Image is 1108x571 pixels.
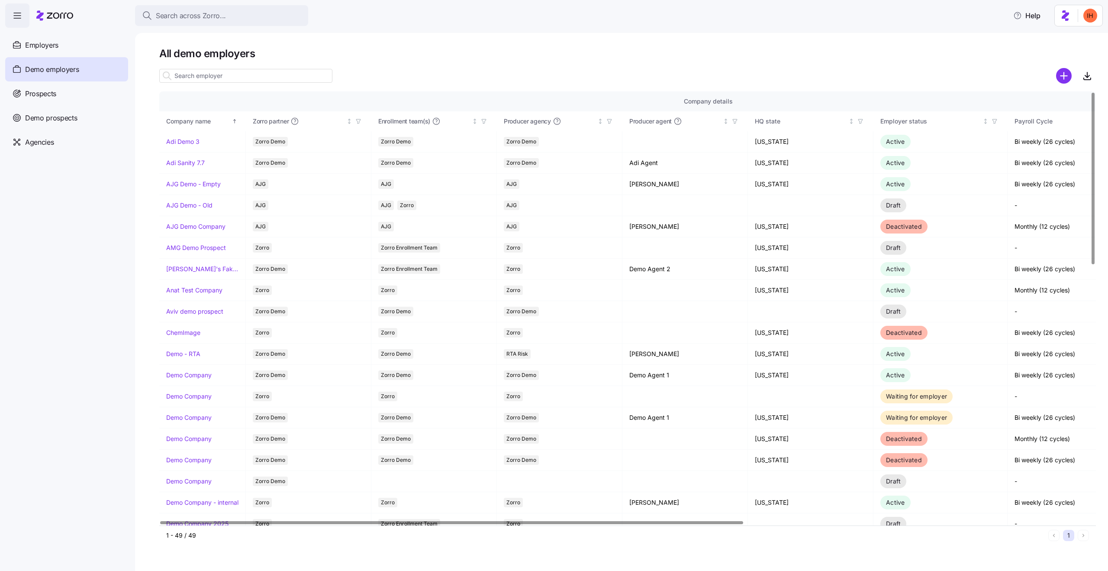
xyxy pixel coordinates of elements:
[597,118,603,124] div: Not sorted
[255,328,269,337] span: Zorro
[622,259,748,280] td: Demo Agent 2
[381,158,411,168] span: Zorro Demo
[506,285,520,295] span: Zorro
[748,407,873,428] td: [US_STATE]
[886,138,905,145] span: Active
[25,64,79,75] span: Demo employers
[166,159,205,167] a: Adi Sanity 7.7
[255,370,285,380] span: Zorro Demo
[506,179,517,189] span: AJG
[381,264,438,274] span: Zorro Enrollment Team
[755,117,847,126] div: HQ state
[1056,68,1072,84] svg: add icon
[255,179,266,189] span: AJG
[880,117,981,126] div: Employer status
[748,322,873,344] td: [US_STATE]
[886,393,947,400] span: Waiting for employer
[255,307,285,316] span: Zorro Demo
[1048,530,1060,541] button: Previous page
[886,286,905,294] span: Active
[255,158,285,168] span: Zorro Demo
[748,152,873,174] td: [US_STATE]
[166,392,212,401] a: Demo Company
[1078,530,1089,541] button: Next page
[622,492,748,513] td: [PERSON_NAME]
[506,243,520,253] span: Zorro
[381,307,411,316] span: Zorro Demo
[159,47,1096,60] h1: All demo employers
[166,180,221,188] a: AJG Demo - Empty
[381,434,411,444] span: Zorro Demo
[166,243,226,252] a: AMG Demo Prospect
[622,365,748,386] td: Demo Agent 1
[1013,10,1040,21] span: Help
[166,456,212,464] a: Demo Company
[255,413,285,422] span: Zorro Demo
[506,307,536,316] span: Zorro Demo
[506,349,528,359] span: RTA Risk
[255,137,285,146] span: Zorro Demo
[748,365,873,386] td: [US_STATE]
[748,492,873,513] td: [US_STATE]
[848,118,854,124] div: Not sorted
[886,456,922,464] span: Deactivated
[497,111,622,131] th: Producer agencyNot sorted
[166,201,213,210] a: AJG Demo - Old
[166,328,200,337] a: ChemImage
[255,222,266,231] span: AJG
[506,264,520,274] span: Zorro
[886,265,905,273] span: Active
[25,88,56,99] span: Prospects
[381,201,391,210] span: AJG
[159,111,246,131] th: Company nameSorted ascending
[506,201,517,210] span: AJG
[506,328,520,337] span: Zorro
[5,81,128,106] a: Prospects
[255,392,269,401] span: Zorro
[622,174,748,195] td: [PERSON_NAME]
[25,40,58,51] span: Employers
[506,498,520,507] span: Zorro
[346,118,352,124] div: Not sorted
[255,434,285,444] span: Zorro Demo
[873,111,1008,131] th: Employer statusNot sorted
[748,216,873,237] td: [US_STATE]
[166,286,222,295] a: Anat Test Company
[622,111,748,131] th: Producer agentNot sorted
[255,477,285,486] span: Zorro Demo
[166,498,238,507] a: Demo Company - internal
[748,131,873,152] td: [US_STATE]
[25,137,54,148] span: Agencies
[5,106,128,130] a: Demo prospects
[506,370,536,380] span: Zorro Demo
[381,285,395,295] span: Zorro
[381,498,395,507] span: Zorro
[371,111,497,131] th: Enrollment team(s)Not sorted
[1083,9,1097,23] img: f3711480c2c985a33e19d88a07d4c111
[748,237,873,259] td: [US_STATE]
[506,413,536,422] span: Zorro Demo
[378,117,430,126] span: Enrollment team(s)
[886,201,901,209] span: Draft
[381,370,411,380] span: Zorro Demo
[748,450,873,471] td: [US_STATE]
[166,265,238,273] a: [PERSON_NAME]'s Fake Company
[381,519,438,529] span: Zorro Enrollment Team
[748,174,873,195] td: [US_STATE]
[504,117,551,126] span: Producer agency
[135,5,308,26] button: Search across Zorro...
[629,117,672,126] span: Producer agent
[622,344,748,365] td: [PERSON_NAME]
[166,531,1045,540] div: 1 - 49 / 49
[622,407,748,428] td: Demo Agent 1
[748,259,873,280] td: [US_STATE]
[255,455,285,465] span: Zorro Demo
[232,118,238,124] div: Sorted ascending
[381,137,411,146] span: Zorro Demo
[886,499,905,506] span: Active
[255,201,266,210] span: AJG
[886,371,905,379] span: Active
[246,111,371,131] th: Zorro partnerNot sorted
[253,117,289,126] span: Zorro partner
[1063,530,1074,541] button: 1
